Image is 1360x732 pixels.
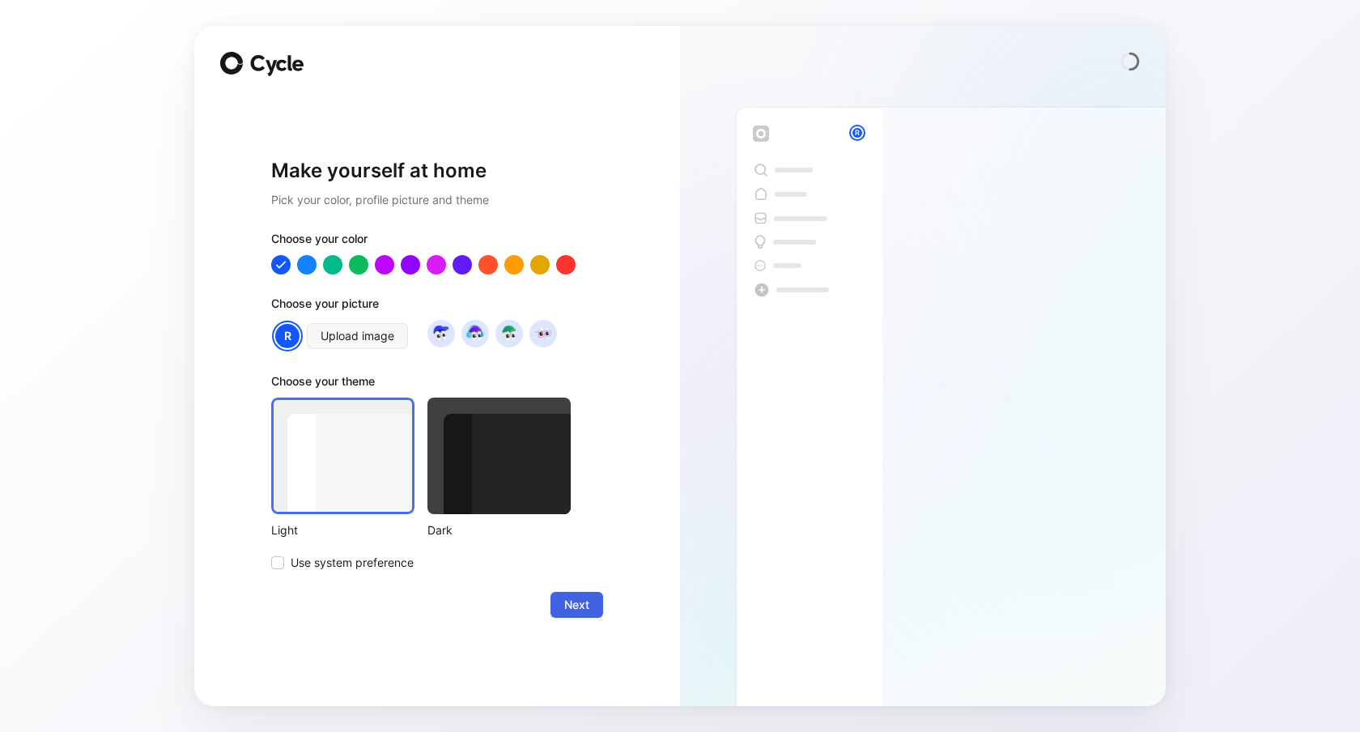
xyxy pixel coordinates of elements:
[271,372,571,398] div: Choose your theme
[271,229,603,255] div: Choose your color
[271,158,603,184] h1: Make yourself at home
[550,592,603,618] button: Next
[430,322,452,344] img: avatar
[307,323,408,349] button: Upload image
[427,521,571,540] div: Dark
[271,521,414,540] div: Light
[321,326,394,346] span: Upload image
[851,126,864,139] div: R
[271,294,603,320] div: Choose your picture
[274,322,301,350] div: R
[271,190,603,210] h2: Pick your color, profile picture and theme
[464,322,486,344] img: avatar
[498,322,520,344] img: avatar
[532,322,554,344] img: avatar
[291,553,414,572] span: Use system preference
[753,126,769,142] img: workspace-default-logo-wX5zAyuM.png
[564,595,589,615] span: Next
